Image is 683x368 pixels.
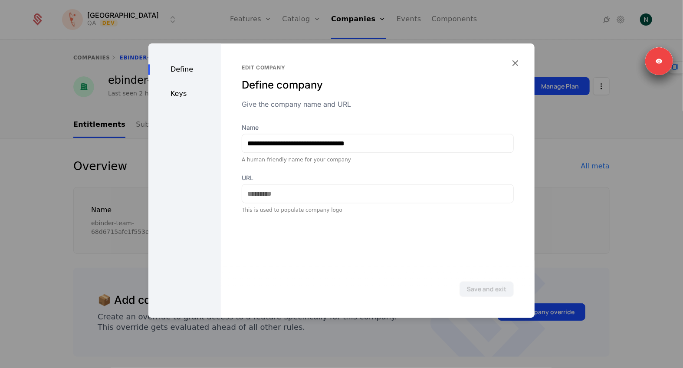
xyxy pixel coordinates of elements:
div: This is used to populate company logo [242,207,514,214]
div: Keys [148,89,221,99]
div: A human-friendly name for your company [242,156,514,163]
div: Edit company [242,64,514,71]
label: Name [242,123,514,132]
div: Define company [242,78,514,92]
button: Save and exit [460,281,514,297]
div: Define [148,64,221,75]
label: URL [242,174,514,182]
div: Give the company name and URL [242,99,514,109]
